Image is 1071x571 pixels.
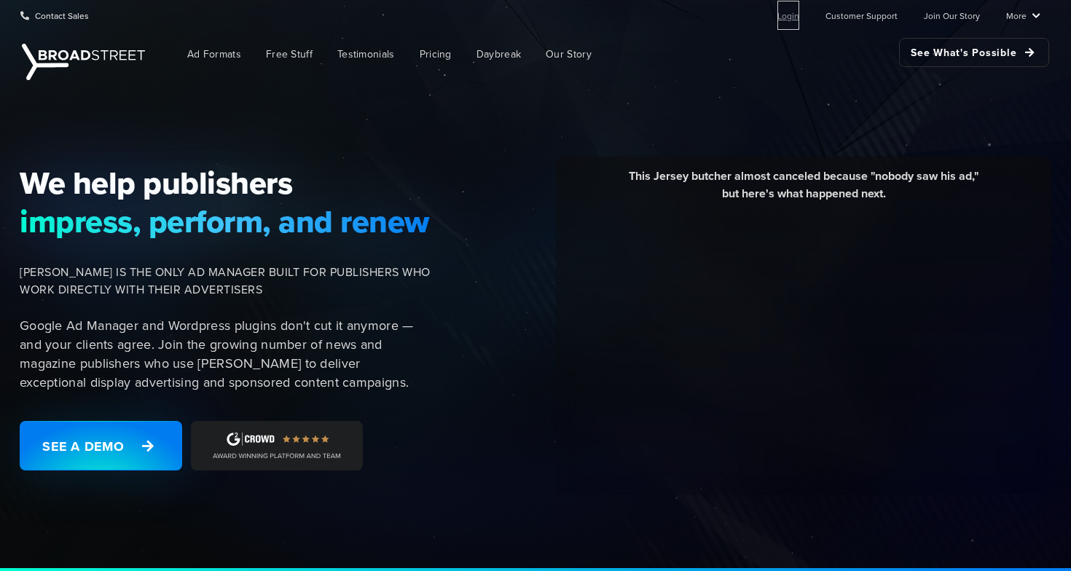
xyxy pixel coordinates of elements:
[20,421,182,470] a: See a Demo
[266,47,313,62] span: Free Stuff
[20,264,431,299] span: [PERSON_NAME] IS THE ONLY AD MANAGER BUILT FOR PUBLISHERS WHO WORK DIRECTLY WITH THEIR ADVERTISERS
[255,38,323,71] a: Free Stuff
[476,47,521,62] span: Daybreak
[535,38,603,71] a: Our Story
[187,47,241,62] span: Ad Formats
[176,38,252,71] a: Ad Formats
[567,168,1040,213] div: This Jersey butcher almost canceled because "nobody saw his ad," but here's what happened next.
[777,1,799,30] a: Login
[924,1,980,30] a: Join Our Story
[546,47,592,62] span: Our Story
[20,164,431,202] span: We help publishers
[153,31,1049,78] nav: Main
[20,202,431,240] span: impress, perform, and renew
[420,47,452,62] span: Pricing
[1006,1,1040,30] a: More
[466,38,532,71] a: Daybreak
[20,316,431,392] p: Google Ad Manager and Wordpress plugins don't cut it anymore — and your clients agree. Join the g...
[899,38,1049,67] a: See What's Possible
[409,38,463,71] a: Pricing
[20,1,89,30] a: Contact Sales
[825,1,898,30] a: Customer Support
[567,213,1040,479] iframe: YouTube video player
[326,38,406,71] a: Testimonials
[337,47,395,62] span: Testimonials
[22,44,145,80] img: Broadstreet | The Ad Manager for Small Publishers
